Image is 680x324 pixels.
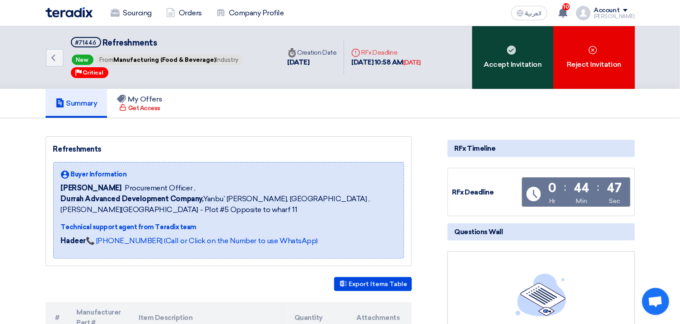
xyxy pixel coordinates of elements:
[594,14,635,19] div: [PERSON_NAME]
[61,194,204,203] b: Durrah Advanced Development Company,
[56,99,98,108] h5: Summary
[61,183,121,194] span: [PERSON_NAME]
[209,3,291,23] a: Company Profile
[288,57,337,68] div: [DATE]
[288,48,337,57] div: Creation Date
[119,104,160,113] div: Get Access
[117,95,163,104] h5: My Offers
[61,194,396,215] span: Yanbu` [PERSON_NAME], [GEOGRAPHIC_DATA] ,[PERSON_NAME][GEOGRAPHIC_DATA] - Plot #5 Opposite to wha...
[576,196,587,206] div: Min
[351,57,421,68] div: [DATE] 10:58 AM
[334,277,412,291] button: Export Items Table
[472,26,554,89] div: Accept Invitation
[125,183,195,194] span: Procurement Officer ,
[102,38,157,48] span: Refreshments
[597,179,599,195] div: :
[83,69,104,76] span: Critical
[95,55,243,65] span: From Industry
[61,236,86,245] strong: Hadeer
[61,222,396,232] div: Technical support agent from Teradix team
[53,144,404,155] div: Refreshments
[46,89,107,118] a: Summary
[455,227,503,237] span: Questions Wall
[71,37,244,48] h5: Refreshments
[554,26,635,89] div: Reject Invitation
[71,170,127,179] span: Buyer Information
[75,40,97,46] div: #71446
[574,182,589,194] div: 44
[516,273,566,316] img: empty_state_list.svg
[549,196,555,206] div: Hr
[72,55,93,65] span: New
[564,179,567,195] div: :
[447,140,635,157] div: RFx Timeline
[452,187,520,198] div: RFx Deadline
[609,196,620,206] div: Sec
[576,6,591,20] img: profile_test.png
[403,58,421,67] div: [DATE]
[107,89,172,118] a: My Offers Get Access
[46,7,93,18] img: Teradix logo
[642,288,669,315] div: Open chat
[159,3,209,23] a: Orders
[563,3,570,10] span: 10
[103,3,159,23] a: Sourcing
[511,6,547,20] button: العربية
[526,10,542,17] span: العربية
[351,48,421,57] div: RFx Deadline
[548,182,556,194] div: 0
[114,56,216,63] span: Manufacturing (Food & Beverage)
[607,182,622,194] div: 47
[594,7,620,14] div: Account
[86,236,318,245] a: 📞 [PHONE_NUMBER] (Call or Click on the Number to use WhatsApp)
